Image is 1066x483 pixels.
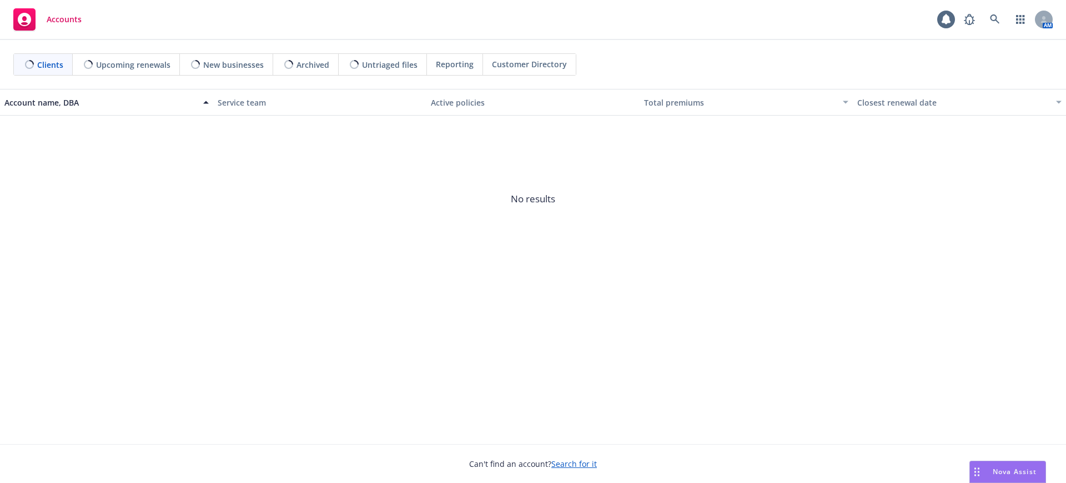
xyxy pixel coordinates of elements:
a: Search for it [551,459,597,469]
a: Switch app [1009,8,1032,31]
div: Closest renewal date [857,97,1049,108]
a: Search [984,8,1006,31]
button: Nova Assist [969,461,1046,483]
div: Account name, DBA [4,97,197,108]
div: Total premiums [644,97,836,108]
button: Active policies [426,89,640,116]
div: Service team [218,97,422,108]
span: New businesses [203,59,264,71]
span: Accounts [47,15,82,24]
span: Customer Directory [492,58,567,70]
div: Active policies [431,97,635,108]
a: Report a Bug [958,8,980,31]
span: Nova Assist [993,467,1037,476]
span: Untriaged files [362,59,418,71]
button: Total premiums [640,89,853,116]
button: Closest renewal date [853,89,1066,116]
span: Upcoming renewals [96,59,170,71]
span: Archived [296,59,329,71]
span: Clients [37,59,63,71]
span: Can't find an account? [469,458,597,470]
span: Reporting [436,58,474,70]
a: Accounts [9,4,86,35]
button: Service team [213,89,426,116]
div: Drag to move [970,461,984,482]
